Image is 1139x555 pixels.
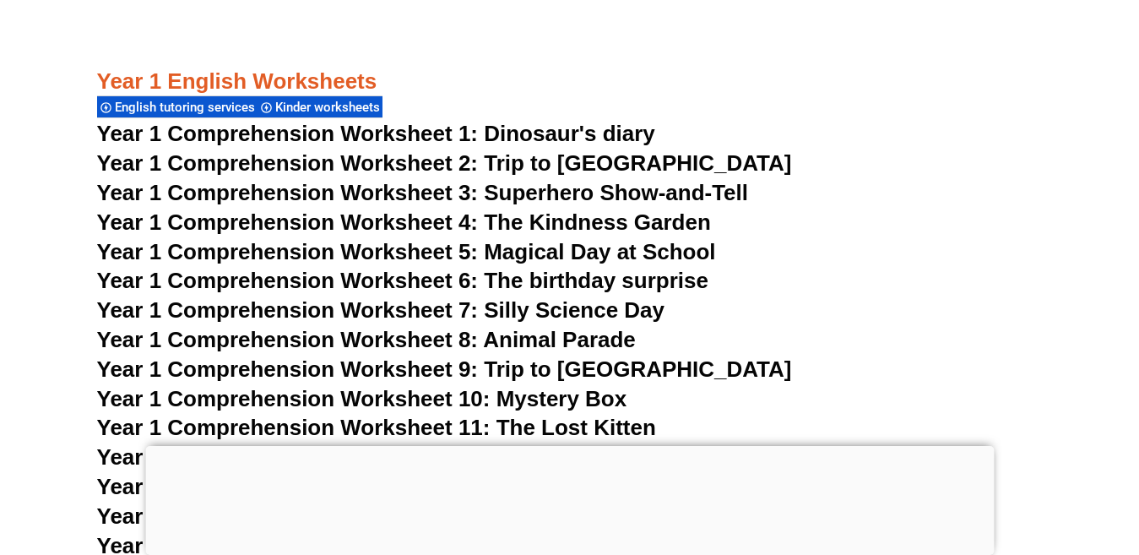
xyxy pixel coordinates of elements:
[275,100,385,115] span: Kinder worksheets
[97,68,1043,96] h3: Year 1 English Worksheets
[97,268,708,293] a: Year 1 Comprehension Worksheet 6: The birthday surprise
[97,180,749,205] a: Year 1 Comprehension Worksheet 3: Superhero Show-and-Tell
[97,150,792,176] a: Year 1 Comprehension Worksheet 2: Trip to [GEOGRAPHIC_DATA]
[97,444,744,470] a: Year 1 Comprehension Worksheet 12: The Great Balloon Race
[97,503,928,529] a: Year 1 Comprehension Worksheet 14: The Curious Case of the Missing Cookies
[115,100,260,115] span: English tutoring services
[97,327,636,352] a: Year 1 Comprehension Worksheet 8: Animal Parade
[97,474,731,499] a: Year 1 Comprehension Worksheet 13: Underwater Adventure
[97,95,258,118] div: English tutoring services
[97,209,711,235] a: Year 1 Comprehension Worksheet 4: The Kindness Garden
[97,121,655,146] a: Year 1 Comprehension Worksheet 1: Dinosaur's diary
[97,239,716,264] a: Year 1 Comprehension Worksheet 5: Magical Day at School
[97,297,665,323] a: Year 1 Comprehension Worksheet 7: Silly Science Day
[97,356,792,382] a: Year 1 Comprehension Worksheet 9: Trip to [GEOGRAPHIC_DATA]
[97,386,627,411] a: Year 1 Comprehension Worksheet 10: Mystery Box
[145,446,994,551] iframe: Advertisement
[258,95,382,118] div: Kinder worksheets
[858,364,1139,555] iframe: Chat Widget
[97,415,656,440] a: Year 1 Comprehension Worksheet 11: The Lost Kitten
